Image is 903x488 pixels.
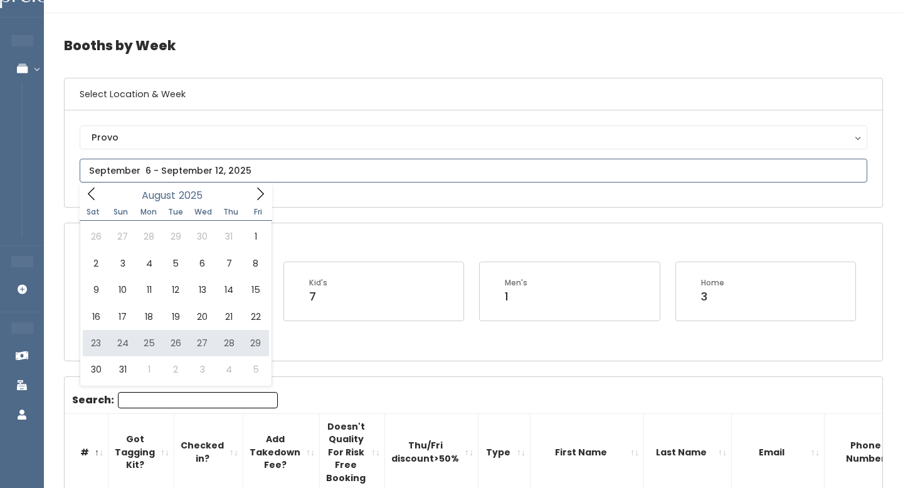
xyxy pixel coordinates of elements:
span: August 11, 2025 [136,277,162,303]
span: August 9, 2025 [83,277,109,303]
div: Men's [505,277,527,289]
span: August 21, 2025 [216,304,242,330]
span: August 6, 2025 [189,250,216,277]
div: Kid's [309,277,327,289]
span: August 15, 2025 [242,277,268,303]
input: Search: [118,392,278,408]
div: 7 [309,289,327,305]
span: July 27, 2025 [109,223,135,250]
span: July 31, 2025 [216,223,242,250]
div: Provo [92,130,855,144]
span: August 14, 2025 [216,277,242,303]
span: Sun [107,208,135,216]
div: 1 [505,289,527,305]
span: August 18, 2025 [136,304,162,330]
span: August 22, 2025 [242,304,268,330]
span: September 4, 2025 [216,356,242,383]
span: August 2, 2025 [83,250,109,277]
span: August 16, 2025 [83,304,109,330]
span: July 30, 2025 [189,223,216,250]
span: August [142,191,176,201]
input: Year [176,188,213,203]
span: August 20, 2025 [189,304,216,330]
span: August 28, 2025 [216,330,242,356]
span: July 29, 2025 [162,223,189,250]
span: August 26, 2025 [162,330,189,356]
span: August 3, 2025 [109,250,135,277]
span: August 4, 2025 [136,250,162,277]
span: August 12, 2025 [162,277,189,303]
span: Mon [135,208,162,216]
span: August 5, 2025 [162,250,189,277]
span: August 31, 2025 [109,356,135,383]
span: September 5, 2025 [242,356,268,383]
span: August 24, 2025 [109,330,135,356]
span: August 27, 2025 [189,330,216,356]
span: August 17, 2025 [109,304,135,330]
button: Provo [80,125,867,149]
span: July 26, 2025 [83,223,109,250]
span: August 1, 2025 [242,223,268,250]
span: September 3, 2025 [189,356,216,383]
div: Home [701,277,724,289]
span: August 8, 2025 [242,250,268,277]
span: Wed [189,208,217,216]
span: August 29, 2025 [242,330,268,356]
span: Tue [162,208,189,216]
h4: Booths by Week [64,28,883,63]
div: 3 [701,289,724,305]
label: Search: [72,392,278,408]
span: August 30, 2025 [83,356,109,383]
span: August 19, 2025 [162,304,189,330]
span: August 10, 2025 [109,277,135,303]
span: August 23, 2025 [83,330,109,356]
input: September 6 - September 12, 2025 [80,159,867,183]
span: Fri [245,208,272,216]
span: September 1, 2025 [136,356,162,383]
span: Thu [217,208,245,216]
span: August 25, 2025 [136,330,162,356]
span: August 13, 2025 [189,277,216,303]
span: Sat [80,208,107,216]
span: September 2, 2025 [162,356,189,383]
span: July 28, 2025 [136,223,162,250]
h6: Select Location & Week [65,78,882,110]
span: August 7, 2025 [216,250,242,277]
